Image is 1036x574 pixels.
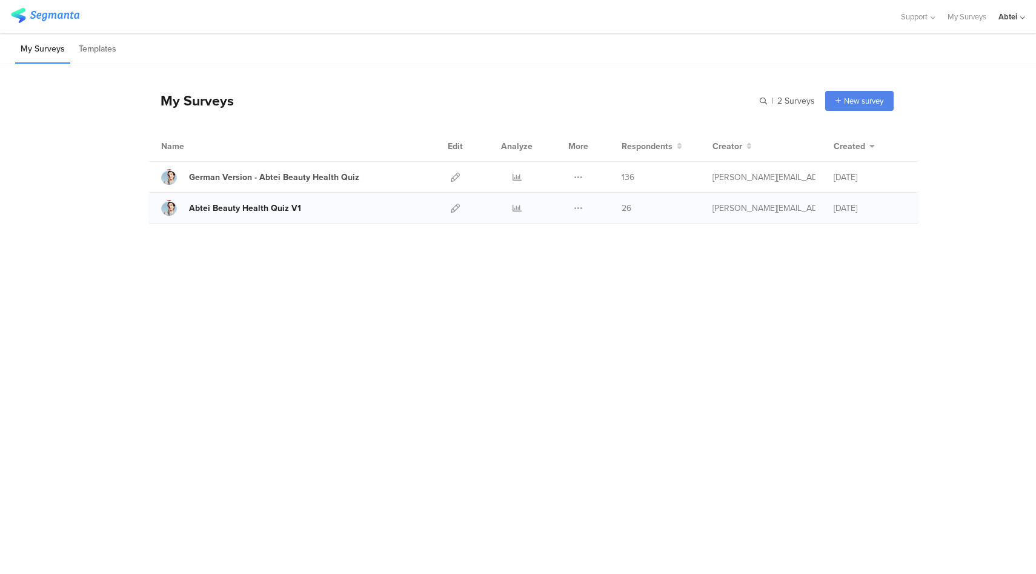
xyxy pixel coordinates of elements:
[161,200,301,216] a: Abtei Beauty Health Quiz V1
[834,171,906,184] div: [DATE]
[777,95,815,107] span: 2 Surveys
[565,131,591,161] div: More
[622,140,672,153] span: Respondents
[834,140,875,153] button: Created
[148,90,234,111] div: My Surveys
[161,140,234,153] div: Name
[712,140,752,153] button: Creator
[73,35,122,64] li: Templates
[189,171,359,184] div: German Version - Abtei Beauty Health Quiz
[769,95,775,107] span: |
[442,131,468,161] div: Edit
[161,169,359,185] a: German Version - Abtei Beauty Health Quiz
[622,202,631,215] span: 26
[712,140,742,153] span: Creator
[834,202,906,215] div: [DATE]
[15,35,70,64] li: My Surveys
[499,131,535,161] div: Analyze
[712,202,815,215] div: riel@segmanta.com
[844,95,883,107] span: New survey
[712,171,815,184] div: riel@segmanta.com
[189,202,301,215] div: Abtei Beauty Health Quiz V1
[901,11,928,22] span: Support
[11,8,79,23] img: segmanta logo
[622,140,682,153] button: Respondents
[998,11,1017,22] div: Abtei
[622,171,634,184] span: 136
[834,140,865,153] span: Created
